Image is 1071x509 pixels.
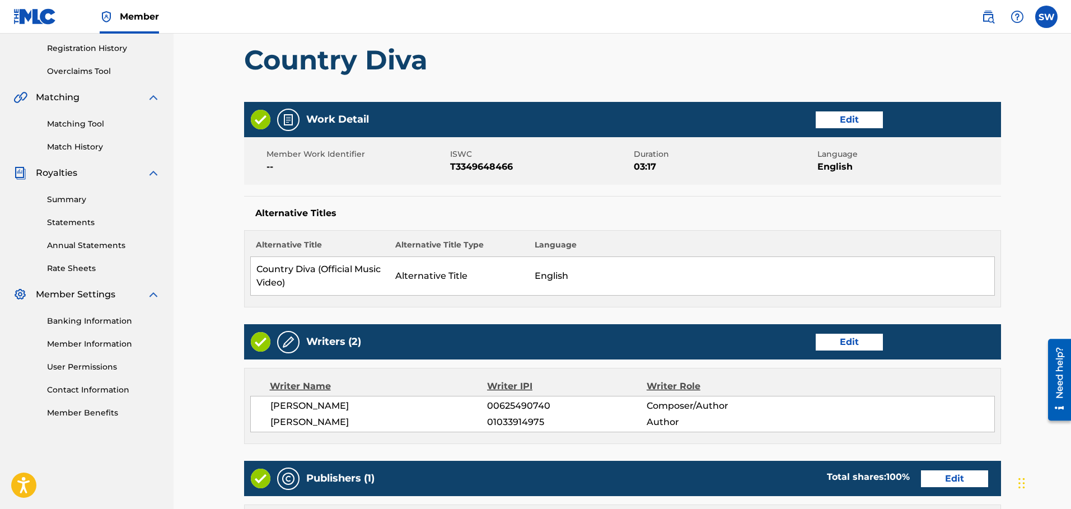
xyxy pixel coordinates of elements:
span: English [817,160,998,174]
th: Alternative Title [250,239,390,257]
span: -- [266,160,447,174]
span: Royalties [36,166,77,180]
h5: Work Detail [306,113,369,126]
img: Top Rightsholder [100,10,113,24]
a: Banking Information [47,315,160,327]
span: 100 % [886,471,910,482]
div: Writer IPI [487,380,647,393]
button: Edit [816,111,883,128]
a: Rate Sheets [47,263,160,274]
span: 00625490740 [487,399,646,413]
span: ISWC [450,148,631,160]
a: Member Information [47,338,160,350]
td: Country Diva (Official Music Video) [250,257,390,296]
button: Edit [816,334,883,351]
h5: Alternative Titles [255,208,990,219]
span: Composer/Author [647,399,792,413]
a: Contact Information [47,384,160,396]
a: User Permissions [47,361,160,373]
span: 03:17 [634,160,815,174]
img: expand [147,166,160,180]
th: Language [529,239,994,257]
img: Member Settings [13,288,27,301]
img: expand [147,288,160,301]
span: Member Settings [36,288,115,301]
td: English [529,257,994,296]
div: Writer Name [270,380,488,393]
span: Member [120,10,159,23]
a: Summary [47,194,160,206]
span: Duration [634,148,815,160]
div: Drag [1018,466,1025,500]
a: Statements [47,217,160,228]
img: Work Detail [282,113,295,127]
img: search [981,10,995,24]
img: Valid [251,332,270,352]
h5: Writers (2) [306,335,361,348]
div: Total shares: [827,470,910,484]
iframe: Chat Widget [1015,455,1071,509]
img: Royalties [13,166,27,180]
img: Writers [282,335,295,349]
a: Matching Tool [47,118,160,130]
a: Registration History [47,43,160,54]
span: Member Work Identifier [266,148,447,160]
a: Overclaims Tool [47,66,160,77]
div: Help [1006,6,1028,28]
span: [PERSON_NAME] [270,415,488,429]
a: Match History [47,141,160,153]
iframe: Resource Center [1040,335,1071,425]
button: Edit [921,470,988,487]
div: User Menu [1035,6,1058,28]
img: help [1011,10,1024,24]
h5: Publishers (1) [306,472,375,485]
img: Publishers [282,472,295,485]
img: Valid [251,110,270,129]
span: Language [817,148,998,160]
span: [PERSON_NAME] [270,399,488,413]
span: Author [647,415,792,429]
th: Alternative Title Type [390,239,529,257]
span: T3349648466 [450,160,631,174]
a: Annual Statements [47,240,160,251]
img: Valid [251,469,270,488]
div: Writer Role [647,380,792,393]
img: expand [147,91,160,104]
span: Matching [36,91,79,104]
img: Matching [13,91,27,104]
img: MLC Logo [13,8,57,25]
a: Member Benefits [47,407,160,419]
td: Alternative Title [390,257,529,296]
h1: Country Diva [244,43,1001,77]
a: Public Search [977,6,999,28]
span: 01033914975 [487,415,646,429]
